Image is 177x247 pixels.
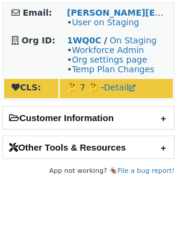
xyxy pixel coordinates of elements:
[67,36,101,45] a: 1WQ0C
[110,36,157,45] a: On Staging
[3,136,174,158] h2: Other Tools & Resources
[3,107,174,129] h2: Customer Information
[72,17,139,27] a: User on Staging
[67,45,154,74] span: • • •
[72,64,154,74] a: Temp Plan Changes
[67,17,139,27] span: •
[104,36,107,45] strong: /
[23,8,52,17] strong: Email:
[60,79,173,98] td: 🤔 7 🤔 -
[117,167,175,175] a: File a bug report!
[11,83,41,92] strong: CLS:
[2,165,175,177] footer: App not working? 🪳
[72,45,144,55] a: Workforce Admin
[104,83,135,92] a: Detail
[72,55,147,64] a: Org settings page
[22,36,55,45] strong: Org ID:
